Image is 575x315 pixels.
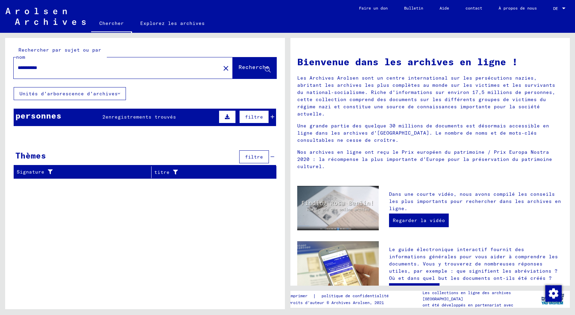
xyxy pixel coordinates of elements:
button: Unités d'arborescence d'archives [14,87,126,100]
font: Regarder la vidéo [393,217,445,223]
font: Bulletin [404,5,423,11]
font: Aide [440,5,449,11]
div: Signature [17,167,151,178]
font: À propos de nous [499,5,537,11]
font: Recherche [239,64,269,70]
font: Rechercher par sujet ou par nom [16,47,101,60]
font: DE [553,6,558,11]
a: Vers l'e-Guide [389,283,440,297]
a: Explorez les archives [132,15,213,31]
a: Regarder la vidéo [389,214,449,227]
button: Clair [219,61,233,75]
font: Droits d'auteur © Archives Arolsen, 2021 [288,300,384,305]
font: ont été développés en partenariat avec [422,302,513,307]
img: Arolsen_neg.svg [5,8,86,25]
button: Recherche [233,57,276,79]
button: filtre [239,110,269,123]
font: enregistrements trouvés [105,114,176,120]
font: politique de confidentialité [321,293,389,298]
font: | [313,293,316,299]
font: contact [465,5,482,11]
img: yv_logo.png [540,290,565,307]
font: Faire un don [359,5,388,11]
font: personnes [15,110,61,121]
font: Bienvenue dans les archives en ligne ! [297,56,518,68]
button: filtre [239,150,269,163]
font: Dans une courte vidéo, nous avons compilé les conseils les plus importants pour rechercher dans l... [389,191,561,211]
a: politique de confidentialité [316,292,397,300]
font: Chercher [99,20,124,26]
img: eguide.jpg [297,241,379,296]
img: video.jpg [297,186,379,230]
font: Une grande partie des quelque 30 millions de documents est désormais accessible en ligne dans les... [297,123,549,143]
a: imprimer [288,292,313,300]
font: titre [154,169,170,175]
font: filtre [245,154,263,160]
font: Unités d'arborescence d'archives [19,91,118,97]
font: Les Archives Arolsen sont un centre international sur les persécutions nazies, abritant les archi... [297,75,555,117]
img: Modifier le consentement [545,285,562,302]
font: Le guide électronique interactif fournit des informations générales pour vous aider à comprendre ... [389,246,558,281]
font: Explorez les archives [140,20,205,26]
font: Nos archives en ligne ont reçu le Prix européen du patrimoine / Prix Europa Nostra 2020 : la réco... [297,149,552,169]
font: imprimer [288,293,307,298]
a: Chercher [91,15,132,33]
font: 2 [102,114,105,120]
font: filtre [245,114,263,120]
font: Signature [17,169,44,175]
div: titre [154,167,268,178]
mat-icon: close [222,64,230,72]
